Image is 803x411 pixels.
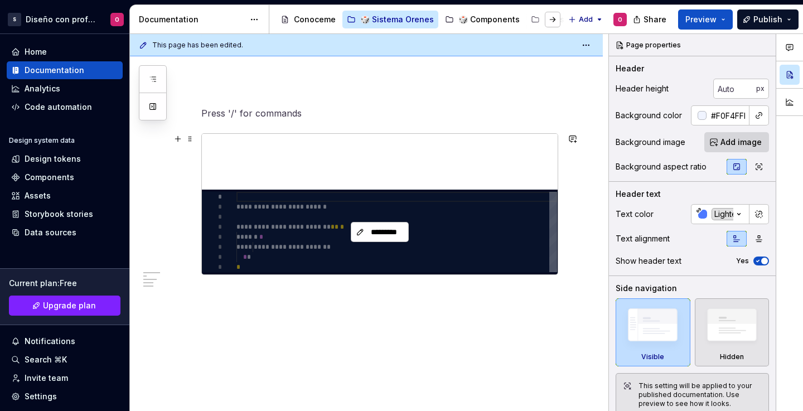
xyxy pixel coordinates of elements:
[616,209,654,220] div: Text color
[7,168,123,186] a: Components
[25,46,47,57] div: Home
[753,14,782,25] span: Publish
[25,153,81,165] div: Design tokens
[616,161,707,172] div: Background aspect ratio
[685,14,717,25] span: Preview
[707,105,749,125] input: Auto
[565,12,607,27] button: Add
[25,190,51,201] div: Assets
[616,298,690,366] div: Visible
[7,98,123,116] a: Code automation
[618,15,622,24] div: O
[720,352,744,361] div: Hidden
[641,352,664,361] div: Visible
[627,9,674,30] button: Share
[720,137,762,148] span: Add image
[616,63,644,74] div: Header
[7,332,123,350] button: Notifications
[616,188,661,200] div: Header text
[736,257,749,265] label: Yes
[756,84,765,93] p: px
[7,43,123,61] a: Home
[7,369,123,387] a: Invite team
[678,9,733,30] button: Preview
[638,381,762,408] div: This setting will be applied to your published documentation. Use preview to see how it looks.
[441,11,524,28] a: 🎲 Components
[458,14,520,25] div: 🎲 Components
[25,172,74,183] div: Components
[276,8,563,31] div: Page tree
[360,14,434,25] div: 🎲 Sistema Orenes
[25,101,92,113] div: Code automation
[26,14,97,25] div: Diseño con profundidad
[616,83,669,94] div: Header height
[115,15,119,24] div: O
[691,204,749,224] button: Lighter 30
[579,15,593,24] span: Add
[712,208,754,220] div: Lighter 30
[713,79,756,99] input: Auto
[25,391,57,402] div: Settings
[7,61,123,79] a: Documentation
[7,205,123,223] a: Storybook stories
[704,132,769,152] button: Add image
[7,224,123,241] a: Data sources
[7,150,123,168] a: Design tokens
[7,80,123,98] a: Analytics
[152,41,243,50] span: This page has been edited.
[9,136,75,145] div: Design system data
[25,336,75,347] div: Notifications
[616,110,682,121] div: Background color
[9,278,120,289] div: Current plan : Free
[644,14,666,25] span: Share
[25,209,93,220] div: Storybook stories
[616,283,677,294] div: Side navigation
[2,7,127,31] button: SDiseño con profundidadO
[139,14,244,25] div: Documentation
[25,373,68,384] div: Invite team
[276,11,340,28] a: Conoceme
[8,13,21,26] div: S
[616,233,670,244] div: Text alignment
[7,187,123,205] a: Assets
[25,65,84,76] div: Documentation
[616,137,685,148] div: Background image
[342,11,438,28] a: 🎲 Sistema Orenes
[737,9,799,30] button: Publish
[25,83,60,94] div: Analytics
[25,354,67,365] div: Search ⌘K
[25,227,76,238] div: Data sources
[7,388,123,405] a: Settings
[294,14,336,25] div: Conoceme
[43,300,96,311] span: Upgrade plan
[616,255,681,267] div: Show header text
[9,296,120,316] a: Upgrade plan
[695,298,770,366] div: Hidden
[7,351,123,369] button: Search ⌘K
